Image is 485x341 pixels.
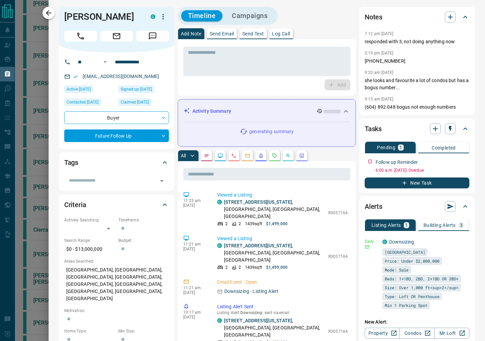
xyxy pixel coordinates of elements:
[101,58,109,66] button: Open
[245,264,262,270] p: 1439 sqft
[217,243,222,248] div: condos.ca
[423,223,456,228] p: Building Alerts
[266,221,288,227] p: $1,499,000
[224,199,325,220] p: , [GEOGRAPHIC_DATA], [GEOGRAPHIC_DATA], [GEOGRAPHIC_DATA]
[385,302,428,309] span: Min 1 Parking Spot
[365,319,469,326] p: New Alert:
[225,10,274,21] button: Campaigns
[224,318,292,323] a: [STREET_ADDRESS][US_STATE]
[64,328,115,334] p: Home Type:
[224,288,278,295] p: Downsizing - Listing Alert
[224,243,292,248] a: [STREET_ADDRESS][US_STATE]
[218,153,223,158] svg: Lead Browsing Activity
[217,279,348,286] p: Email Event - Open
[389,239,414,245] a: Downsizing
[217,191,348,199] p: Viewed a Listing
[64,157,78,168] h2: Tags
[365,97,394,102] p: 9:15 am [DATE]
[217,310,348,315] p: Listing Alert : - sent via email
[385,293,439,300] span: Type: Loft OR Penthouse
[151,14,155,19] div: condos.ca
[192,108,231,115] p: Activity Summary
[64,308,169,314] p: Motivation:
[385,258,439,264] span: Price: Under $2,000,000
[365,38,469,45] p: responded with 3, not doing anything now
[365,121,469,137] div: Tasks
[365,201,382,212] h2: Alerts
[365,104,469,111] p: (604) 892-048 bogus not enough numbers
[183,203,207,208] p: [DATE]
[64,244,115,255] p: $0 - $13,000,000
[385,275,458,282] span: Beds: 1+1BD, 2BD, 2+1BD OR 3BD+
[231,153,237,158] svg: Calls
[245,153,250,158] svg: Emails
[181,153,186,158] p: All
[136,31,169,42] span: Message
[183,290,207,295] p: [DATE]
[365,31,394,36] p: 7:12 pm [DATE]
[64,237,115,244] p: Search Range:
[217,235,348,242] p: Viewed a Listing
[118,86,169,95] div: Tue Mar 18 2025
[64,98,115,108] div: Mon Mar 24 2025
[224,317,325,339] p: , [GEOGRAPHIC_DATA], [GEOGRAPHIC_DATA], [GEOGRAPHIC_DATA]
[285,153,291,158] svg: Opportunities
[118,237,169,244] p: Budget:
[328,328,348,335] p: R3057164
[365,245,369,249] svg: Email
[183,315,207,320] p: [DATE]
[217,318,222,323] div: condos.ca
[118,98,169,108] div: Tue Mar 18 2025
[184,105,350,118] div: Activity Summary
[371,223,401,228] p: Listing Alerts
[217,200,222,204] div: condos.ca
[67,99,99,106] span: Contacted [DATE]
[365,77,469,91] p: she looks and favourite a lot of condos but has a bogus number...
[460,223,463,228] p: 3
[118,217,169,223] p: Timeframe:
[365,12,382,22] h2: Notes
[365,177,469,188] button: New Task
[385,266,409,273] span: Mode: Sale
[64,129,169,142] div: Future Follow Up
[365,198,469,215] div: Alerts
[328,210,348,216] p: R3057164
[385,284,458,291] span: Size: Over 1,000 ft<sup>2</sup>
[376,167,469,173] p: 6:00 a.m. [DATE] - Overdue
[225,221,228,227] p: 2
[272,31,290,36] p: Log Call
[64,86,115,95] div: Fri Oct 10 2025
[64,217,115,223] p: Actively Searching:
[183,310,207,315] p: 10:17 am
[399,328,434,339] a: Condos
[240,310,262,315] span: Downsizing
[64,11,140,22] h1: [PERSON_NAME]
[365,9,469,25] div: Notes
[64,264,169,304] p: [GEOGRAPHIC_DATA], [GEOGRAPHIC_DATA], [GEOGRAPHIC_DATA], [GEOGRAPHIC_DATA], [GEOGRAPHIC_DATA], [G...
[73,74,78,79] svg: Email Verified
[210,31,234,36] p: Send Email
[181,10,223,21] button: Timeline
[183,242,207,247] p: 11:21 am
[249,128,294,135] p: generating summary
[183,247,207,251] p: [DATE]
[432,145,456,150] p: Completed
[64,197,169,213] div: Criteria
[100,31,133,42] span: Email
[365,70,394,75] p: 9:20 am [DATE]
[382,239,387,244] div: condos.ca
[181,31,202,36] p: Add Note
[377,145,395,150] p: Pending
[64,31,97,42] span: Call
[258,153,264,158] svg: Listing Alerts
[328,253,348,260] p: R3057164
[225,264,228,270] p: 2
[365,123,382,134] h2: Tasks
[121,99,149,106] span: Claimed [DATE]
[64,199,86,210] h2: Criteria
[204,153,209,158] svg: Notes
[64,154,169,171] div: Tags
[183,198,207,203] p: 11:25 am
[242,31,264,36] p: Send Text
[118,328,169,334] p: Min Size:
